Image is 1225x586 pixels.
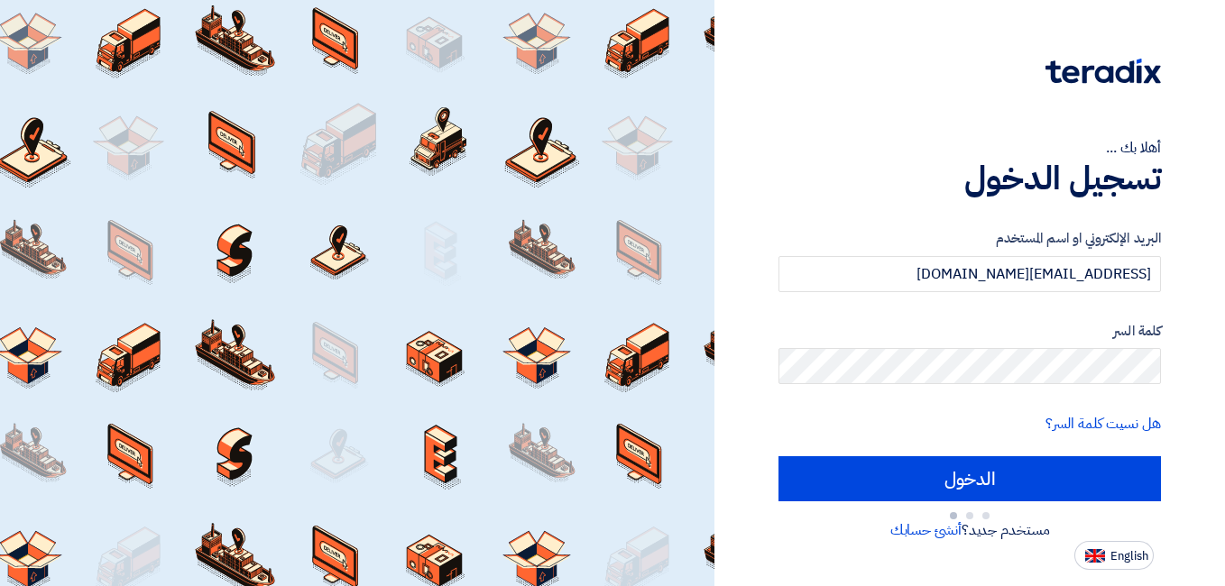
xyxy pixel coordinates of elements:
img: en-US.png [1085,549,1105,563]
img: Teradix logo [1045,59,1161,84]
label: كلمة السر [778,321,1161,342]
span: English [1110,550,1148,563]
h1: تسجيل الدخول [778,159,1161,198]
input: الدخول [778,456,1161,501]
a: أنشئ حسابك [890,519,962,541]
label: البريد الإلكتروني او اسم المستخدم [778,228,1161,249]
a: هل نسيت كلمة السر؟ [1045,413,1161,435]
div: أهلا بك ... [778,137,1161,159]
div: مستخدم جديد؟ [778,519,1161,541]
input: أدخل بريد العمل الإلكتروني او اسم المستخدم الخاص بك ... [778,256,1161,292]
button: English [1074,541,1154,570]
